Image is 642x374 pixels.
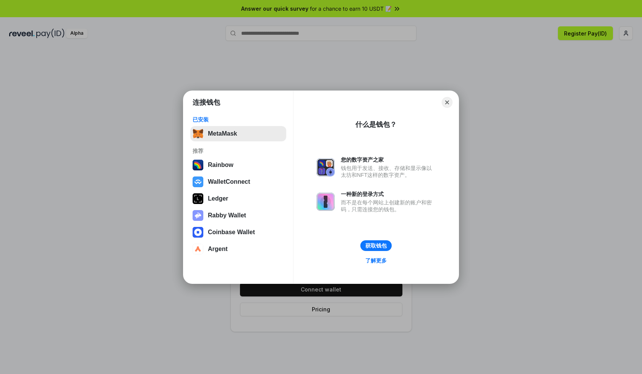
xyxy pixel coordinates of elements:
[193,98,220,107] h1: 连接钱包
[341,156,436,163] div: 您的数字资产之家
[316,193,335,211] img: svg+xml,%3Csvg%20xmlns%3D%22http%3A%2F%2Fwww.w3.org%2F2000%2Fsvg%22%20fill%3D%22none%22%20viewBox...
[193,128,203,139] img: svg+xml,%3Csvg%20fill%3D%22none%22%20height%3D%2233%22%20viewBox%3D%220%200%2035%2033%22%20width%...
[208,246,228,253] div: Argent
[360,240,392,251] button: 获取钱包
[190,126,286,141] button: MetaMask
[190,174,286,189] button: WalletConnect
[442,97,452,108] button: Close
[316,158,335,176] img: svg+xml,%3Csvg%20xmlns%3D%22http%3A%2F%2Fwww.w3.org%2F2000%2Fsvg%22%20fill%3D%22none%22%20viewBox...
[190,241,286,257] button: Argent
[193,244,203,254] img: svg+xml,%3Csvg%20width%3D%2228%22%20height%3D%2228%22%20viewBox%3D%220%200%2028%2028%22%20fill%3D...
[193,193,203,204] img: svg+xml,%3Csvg%20xmlns%3D%22http%3A%2F%2Fwww.w3.org%2F2000%2Fsvg%22%20width%3D%2228%22%20height%3...
[193,176,203,187] img: svg+xml,%3Csvg%20width%3D%2228%22%20height%3D%2228%22%20viewBox%3D%220%200%2028%2028%22%20fill%3D...
[208,178,250,185] div: WalletConnect
[193,210,203,221] img: svg+xml,%3Csvg%20xmlns%3D%22http%3A%2F%2Fwww.w3.org%2F2000%2Fsvg%22%20fill%3D%22none%22%20viewBox...
[193,147,284,154] div: 推荐
[365,257,387,264] div: 了解更多
[365,242,387,249] div: 获取钱包
[341,199,436,213] div: 而不是在每个网站上创建新的账户和密码，只需连接您的钱包。
[341,165,436,178] div: 钱包用于发送、接收、存储和显示像以太坊和NFT这样的数字资产。
[193,227,203,238] img: svg+xml,%3Csvg%20width%3D%2228%22%20height%3D%2228%22%20viewBox%3D%220%200%2028%2028%22%20fill%3D...
[190,191,286,206] button: Ledger
[208,212,246,219] div: Rabby Wallet
[190,157,286,173] button: Rainbow
[355,120,397,129] div: 什么是钱包？
[208,229,255,236] div: Coinbase Wallet
[208,195,228,202] div: Ledger
[208,162,233,168] div: Rainbow
[190,208,286,223] button: Rabby Wallet
[341,191,436,198] div: 一种新的登录方式
[190,225,286,240] button: Coinbase Wallet
[193,160,203,170] img: svg+xml,%3Csvg%20width%3D%22120%22%20height%3D%22120%22%20viewBox%3D%220%200%20120%20120%22%20fil...
[193,116,284,123] div: 已安装
[208,130,237,137] div: MetaMask
[361,256,391,266] a: 了解更多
